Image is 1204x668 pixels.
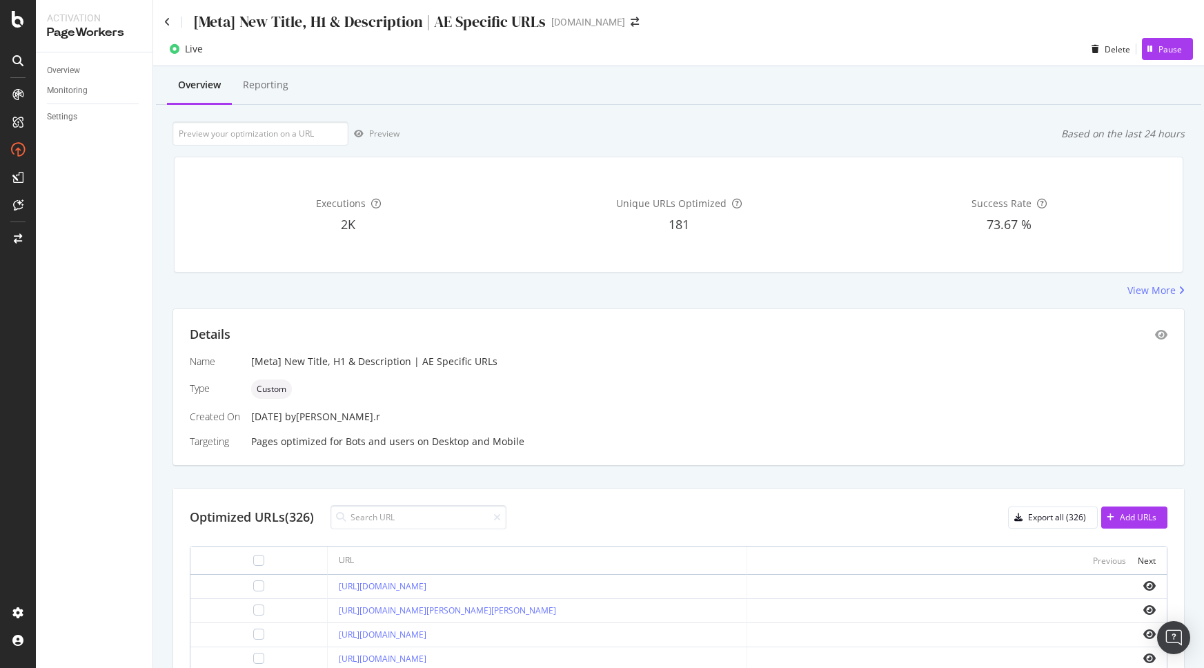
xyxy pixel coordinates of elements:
div: Overview [178,78,221,92]
button: Delete [1086,38,1130,60]
span: Custom [257,385,286,393]
a: View More [1127,284,1185,297]
span: Success Rate [971,197,1032,210]
div: Pages optimized for on [251,435,1167,449]
div: Based on the last 24 hours [1061,127,1185,141]
div: Desktop and Mobile [432,435,524,449]
div: Reporting [243,78,288,92]
i: eye [1143,653,1156,664]
div: Settings [47,110,77,124]
button: Add URLs [1101,507,1167,529]
span: 73.67 % [987,216,1032,233]
a: Settings [47,110,143,124]
i: eye [1143,629,1156,640]
div: Next [1138,555,1156,567]
span: Unique URLs Optimized [616,197,727,210]
span: 181 [669,216,689,233]
div: Details [190,326,230,344]
a: [URL][DOMAIN_NAME][PERSON_NAME][PERSON_NAME] [339,605,556,616]
div: Type [190,382,240,395]
div: Export all (326) [1028,511,1086,523]
button: Pause [1142,38,1193,60]
div: Name [190,355,240,369]
a: Monitoring [47,83,143,98]
div: [Meta] New Title, H1 & Description | AE Specific URLs [193,11,546,32]
div: Pause [1158,43,1182,55]
div: Add URLs [1120,511,1156,523]
div: Bots and users [346,435,415,449]
button: Preview [348,123,399,145]
div: Previous [1093,555,1126,567]
div: Live [185,42,203,56]
input: Preview your optimization on a URL [172,121,348,146]
div: [Meta] New Title, H1 & Description | AE Specific URLs [251,355,1167,369]
i: eye [1143,580,1156,591]
a: [URL][DOMAIN_NAME] [339,580,426,592]
div: neutral label [251,380,292,399]
input: Search URL [330,505,506,529]
a: Overview [47,63,143,78]
div: Monitoring [47,83,88,98]
button: Next [1138,552,1156,569]
a: [URL][DOMAIN_NAME] [339,629,426,640]
span: 2K [341,216,355,233]
div: Targeting [190,435,240,449]
div: Delete [1105,43,1130,55]
button: Previous [1093,552,1126,569]
div: Open Intercom Messenger [1157,621,1190,654]
div: Overview [47,63,80,78]
div: PageWorkers [47,25,141,41]
div: URL [339,554,354,567]
div: arrow-right-arrow-left [631,17,639,27]
div: Created On [190,410,240,424]
div: View More [1127,284,1176,297]
div: Activation [47,11,141,25]
a: [URL][DOMAIN_NAME] [339,653,426,665]
i: eye [1143,605,1156,616]
a: Click to go back [164,17,170,27]
div: [DOMAIN_NAME] [551,15,625,29]
div: eye [1155,329,1167,340]
div: [DATE] [251,410,1167,424]
div: Preview [369,128,399,139]
span: Executions [316,197,366,210]
div: Optimized URLs (326) [190,509,314,527]
button: Export all (326) [1008,507,1098,529]
div: by [PERSON_NAME].r [285,410,380,424]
